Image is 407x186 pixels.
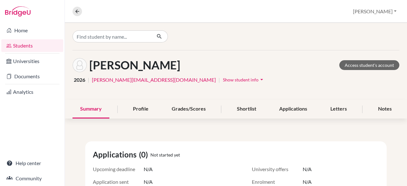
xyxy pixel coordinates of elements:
[5,6,31,16] img: Bridge-U
[339,60,399,70] a: Access student's account
[150,151,180,158] span: Not started yet
[1,39,63,52] a: Students
[1,172,63,185] a: Community
[72,30,151,42] input: Find student by name...
[252,178,303,186] span: Enrolment
[303,165,312,173] span: N/A
[74,76,85,84] span: 2026
[272,100,315,119] div: Applications
[92,76,216,84] a: [PERSON_NAME][EMAIL_ADDRESS][DOMAIN_NAME]
[164,100,213,119] div: Grades/Scores
[72,58,87,72] img: Abigail Manu's avatar
[1,70,63,83] a: Documents
[350,5,399,17] button: [PERSON_NAME]
[1,86,63,98] a: Analytics
[259,76,265,83] i: arrow_drop_down
[139,149,150,160] span: (0)
[223,75,265,85] button: Show student infoarrow_drop_down
[93,178,144,186] span: Application sent
[1,24,63,37] a: Home
[72,100,109,119] div: Summary
[1,157,63,170] a: Help center
[1,55,63,67] a: Universities
[303,178,312,186] span: N/A
[93,149,139,160] span: Applications
[218,76,220,84] span: |
[89,58,180,72] h1: [PERSON_NAME]
[323,100,355,119] div: Letters
[370,100,399,119] div: Notes
[144,178,153,186] span: N/A
[125,100,156,119] div: Profile
[93,165,144,173] span: Upcoming deadline
[223,77,259,82] span: Show student info
[229,100,264,119] div: Shortlist
[88,76,89,84] span: |
[144,165,153,173] span: N/A
[252,165,303,173] span: University offers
